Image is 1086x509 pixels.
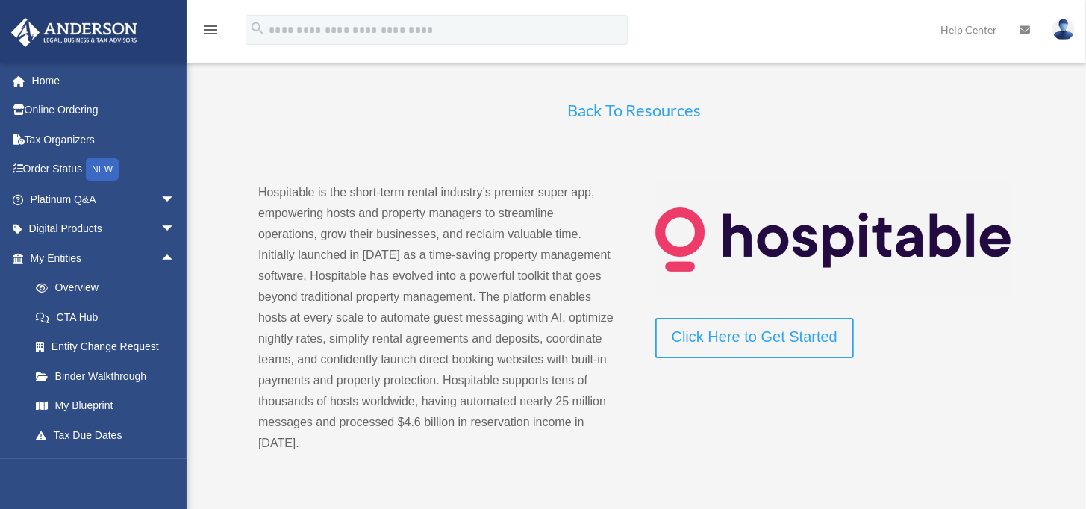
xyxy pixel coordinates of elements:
a: Entity Change Request [21,332,198,362]
i: search [249,20,266,37]
span: Hospitable is the short-term rental industry’s premier super app, empowering hosts and property m... [258,186,614,449]
a: Order StatusNEW [10,154,198,185]
a: Overview [21,273,198,303]
img: Logo-transparent-dark [655,182,1011,297]
a: Tax Organizers [10,125,198,154]
span: arrow_drop_down [160,450,190,481]
i: menu [202,21,219,39]
a: Online Ordering [10,96,198,125]
a: Home [10,66,198,96]
a: Platinum Q&Aarrow_drop_down [10,184,198,214]
a: My [PERSON_NAME] Teamarrow_drop_down [10,450,198,480]
a: My Entitiesarrow_drop_up [10,243,198,273]
img: User Pic [1052,19,1075,40]
a: Click Here to Get Started [655,318,854,358]
img: Anderson Advisors Platinum Portal [7,18,142,47]
span: arrow_drop_down [160,214,190,245]
a: My Blueprint [21,391,198,421]
a: menu [202,26,219,39]
a: Back To Resources [568,100,702,128]
a: Binder Walkthrough [21,361,198,391]
span: arrow_drop_down [160,184,190,215]
span: arrow_drop_up [160,243,190,274]
a: Tax Due Dates [21,420,198,450]
a: CTA Hub [21,302,198,332]
a: Digital Productsarrow_drop_down [10,214,198,244]
div: NEW [86,158,119,181]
